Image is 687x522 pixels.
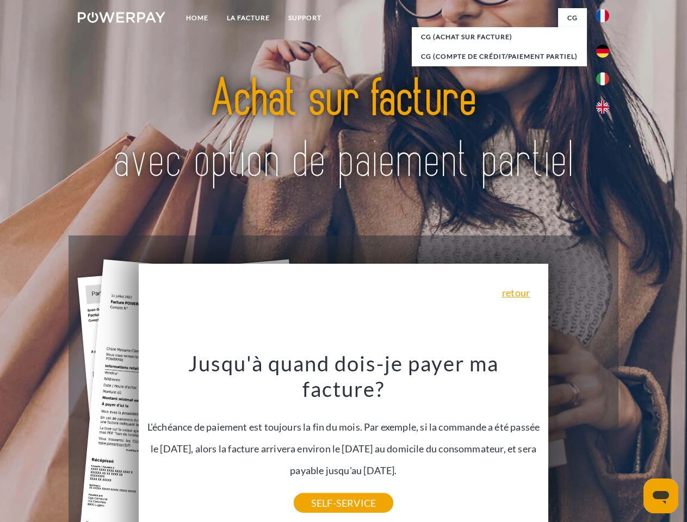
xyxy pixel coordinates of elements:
[279,8,331,28] a: Support
[177,8,218,28] a: Home
[78,12,165,23] img: logo-powerpay-white.svg
[643,478,678,513] iframe: Bouton de lancement de la fenêtre de messagerie
[502,288,530,297] a: retour
[218,8,279,28] a: LA FACTURE
[596,72,609,85] img: it
[596,101,609,114] img: en
[145,350,542,402] h3: Jusqu'à quand dois-je payer ma facture?
[294,493,393,513] a: SELF-SERVICE
[412,27,587,47] a: CG (achat sur facture)
[104,52,583,208] img: title-powerpay_fr.svg
[596,9,609,22] img: fr
[596,45,609,58] img: de
[412,47,587,66] a: CG (Compte de crédit/paiement partiel)
[145,350,542,503] div: L'échéance de paiement est toujours la fin du mois. Par exemple, si la commande a été passée le [...
[558,8,587,28] a: CG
